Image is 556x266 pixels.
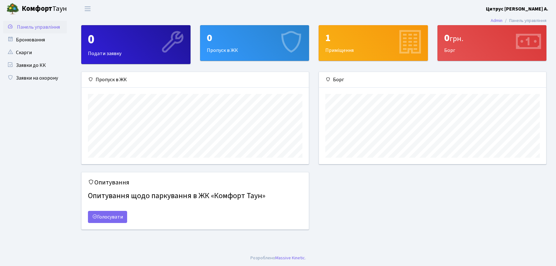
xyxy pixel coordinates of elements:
div: 0 [207,32,303,44]
a: Розроблено [250,255,275,261]
nav: breadcrumb [481,14,556,27]
div: 0 [444,32,540,44]
span: Панель управління [17,24,60,31]
h4: Опитування щодо паркування в ЖК «Комфорт Таун» [88,189,302,203]
a: Цитрус [PERSON_NAME] А. [486,5,548,13]
div: 1 [325,32,421,44]
a: 1Приміщення [319,25,428,61]
img: logo.png [6,3,19,15]
li: Панель управління [502,17,546,24]
span: Таун [22,4,67,14]
span: грн. [450,33,463,44]
div: Приміщення [319,25,428,61]
a: Бронювання [3,33,67,46]
a: Голосувати [88,211,127,223]
div: Борг [319,72,546,88]
a: 0Подати заявку [81,25,191,64]
b: Цитрус [PERSON_NAME] А. [486,5,548,12]
a: Admin [491,17,502,24]
a: Заявки на охорону [3,72,67,84]
div: Подати заявку [82,25,190,64]
b: Комфорт [22,4,52,14]
h5: Опитування [88,179,302,186]
div: Пропуск в ЖК [200,25,309,61]
div: Борг [438,25,546,61]
a: Massive Kinetic [275,255,305,261]
div: 0 [88,32,184,47]
div: Пропуск в ЖК [82,72,309,88]
a: 0Пропуск в ЖК [200,25,309,61]
div: . [250,255,306,262]
a: Панель управління [3,21,67,33]
a: Скарги [3,46,67,59]
a: Заявки до КК [3,59,67,72]
button: Переключити навігацію [80,4,96,14]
